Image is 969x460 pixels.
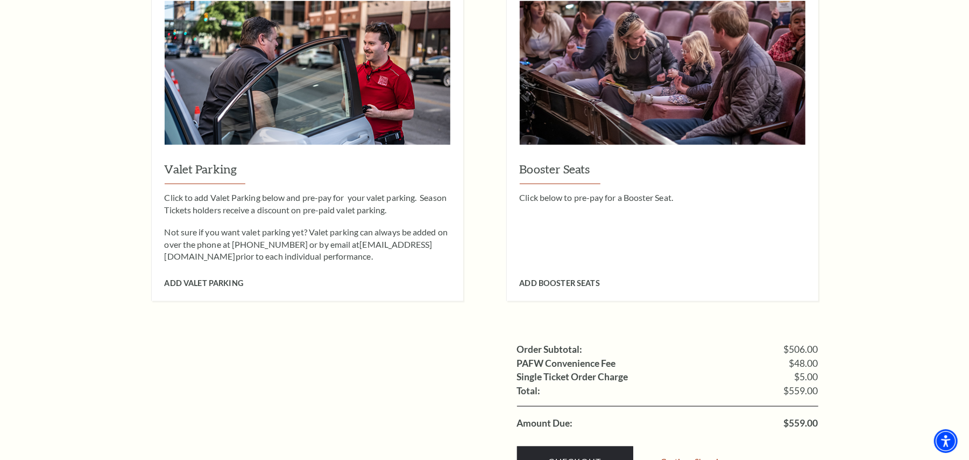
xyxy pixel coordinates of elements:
label: Total: [517,386,541,396]
span: $48.00 [789,359,818,368]
p: Click to add Valet Parking below and pre-pay for your valet parking. Season Tickets holders recei... [165,192,450,216]
p: Click below to pre-pay for a Booster Seat. [520,192,805,204]
h3: Booster Seats [520,161,805,184]
span: Add Valet Parking [165,278,243,288]
span: $559.00 [784,419,818,428]
span: Add Booster Seats [520,278,600,288]
span: $506.00 [784,345,818,354]
label: PAFW Convenience Fee [517,359,616,368]
h3: Valet Parking [165,161,450,184]
label: Order Subtotal: [517,345,583,354]
label: Single Ticket Order Charge [517,372,628,382]
p: Not sure if you want valet parking yet? Valet parking can always be added on over the phone at [P... [165,226,450,262]
span: $5.00 [795,372,818,382]
div: Accessibility Menu [934,429,958,453]
label: Amount Due: [517,419,573,428]
span: $559.00 [784,386,818,396]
